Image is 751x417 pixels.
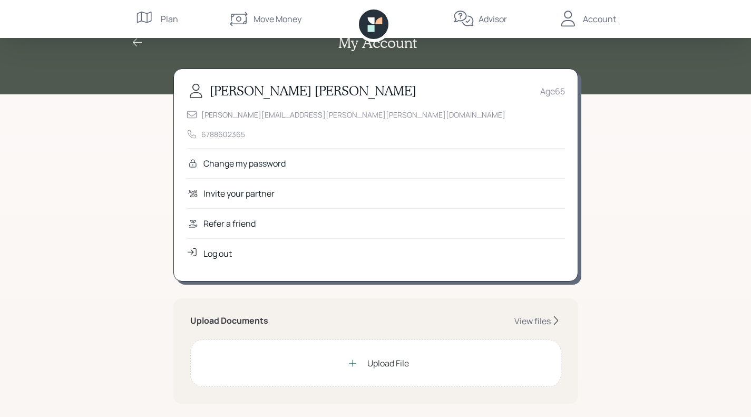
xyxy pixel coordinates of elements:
div: Plan [161,13,178,25]
h3: [PERSON_NAME] [PERSON_NAME] [210,83,416,99]
div: Upload File [367,357,409,370]
h5: Upload Documents [190,316,268,326]
div: Age 65 [540,85,565,98]
div: Change my password [203,157,286,170]
div: 6788602365 [201,129,245,140]
div: Advisor [479,13,507,25]
div: [PERSON_NAME][EMAIL_ADDRESS][PERSON_NAME][PERSON_NAME][DOMAIN_NAME] [201,109,505,120]
div: Refer a friend [203,217,256,230]
div: Invite your partner [203,187,275,200]
h2: My Account [338,34,417,52]
div: View files [514,315,551,327]
div: Log out [203,247,232,260]
div: Move Money [253,13,301,25]
div: Account [583,13,616,25]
